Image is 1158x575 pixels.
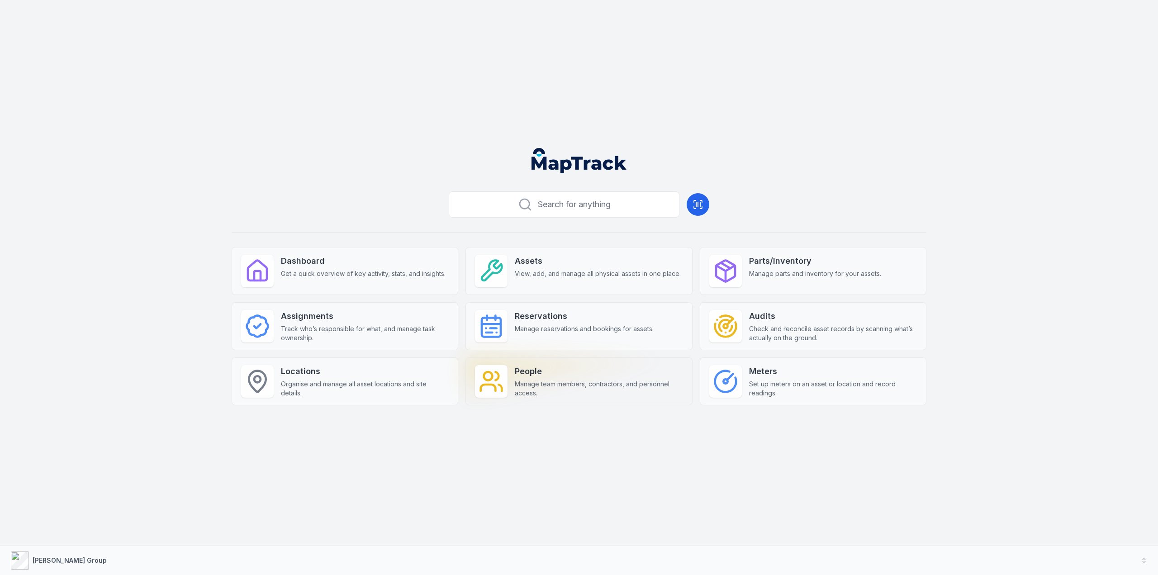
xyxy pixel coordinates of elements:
[749,310,917,323] strong: Audits
[749,380,917,398] span: Set up meters on an asset or location and record readings.
[515,255,681,267] strong: Assets
[232,302,458,350] a: AssignmentsTrack who’s responsible for what, and manage task ownership.
[281,380,449,398] span: Organise and manage all asset locations and site details.
[465,357,692,405] a: PeopleManage team members, contractors, and personnel access.
[700,357,926,405] a: MetersSet up meters on an asset or location and record readings.
[515,380,683,398] span: Manage team members, contractors, and personnel access.
[281,255,446,267] strong: Dashboard
[281,269,446,278] span: Get a quick overview of key activity, stats, and insights.
[749,324,917,342] span: Check and reconcile asset records by scanning what’s actually on the ground.
[517,148,641,173] nav: Global
[281,324,449,342] span: Track who’s responsible for what, and manage task ownership.
[33,556,107,564] strong: [PERSON_NAME] Group
[515,324,654,333] span: Manage reservations and bookings for assets.
[515,365,683,378] strong: People
[232,247,458,295] a: DashboardGet a quick overview of key activity, stats, and insights.
[700,247,926,295] a: Parts/InventoryManage parts and inventory for your assets.
[515,310,654,323] strong: Reservations
[281,365,449,378] strong: Locations
[749,269,881,278] span: Manage parts and inventory for your assets.
[465,247,692,295] a: AssetsView, add, and manage all physical assets in one place.
[449,191,679,218] button: Search for anything
[749,255,881,267] strong: Parts/Inventory
[700,302,926,350] a: AuditsCheck and reconcile asset records by scanning what’s actually on the ground.
[749,365,917,378] strong: Meters
[232,357,458,405] a: LocationsOrganise and manage all asset locations and site details.
[281,310,449,323] strong: Assignments
[515,269,681,278] span: View, add, and manage all physical assets in one place.
[538,198,611,211] span: Search for anything
[465,302,692,350] a: ReservationsManage reservations and bookings for assets.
